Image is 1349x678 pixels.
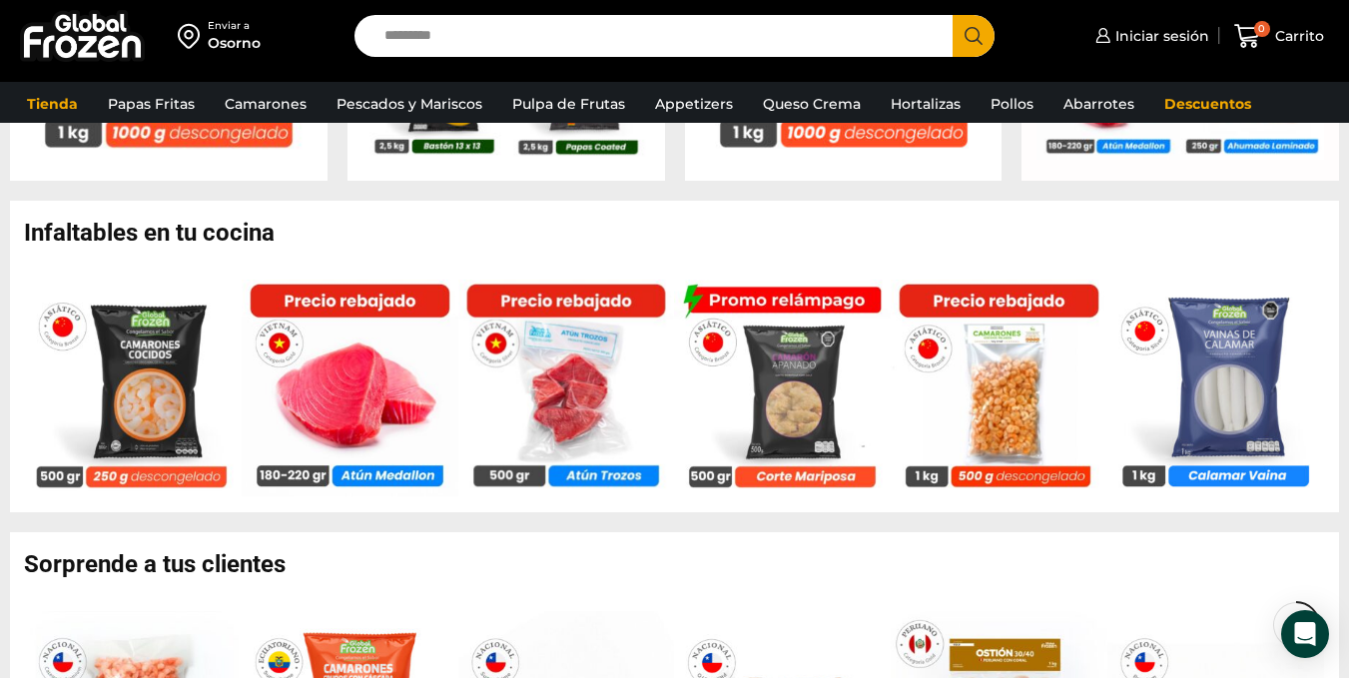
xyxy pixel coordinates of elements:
[1229,13,1329,60] a: 0 Carrito
[753,85,871,123] a: Queso Crema
[645,85,743,123] a: Appetizers
[1281,610,1329,658] div: Open Intercom Messenger
[953,15,995,57] button: Search button
[327,85,492,123] a: Pescados y Mariscos
[1154,85,1261,123] a: Descuentos
[502,85,635,123] a: Pulpa de Frutas
[1110,26,1209,46] span: Iniciar sesión
[1270,26,1324,46] span: Carrito
[208,19,261,33] div: Enviar a
[24,221,1339,245] h2: Infaltables en tu cocina
[215,85,317,123] a: Camarones
[98,85,205,123] a: Papas Fritas
[17,85,88,123] a: Tienda
[24,552,1339,576] h2: Sorprende a tus clientes
[1090,16,1209,56] a: Iniciar sesión
[1254,21,1270,37] span: 0
[981,85,1043,123] a: Pollos
[178,19,208,53] img: address-field-icon.svg
[881,85,971,123] a: Hortalizas
[1053,85,1144,123] a: Abarrotes
[208,33,261,53] div: Osorno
